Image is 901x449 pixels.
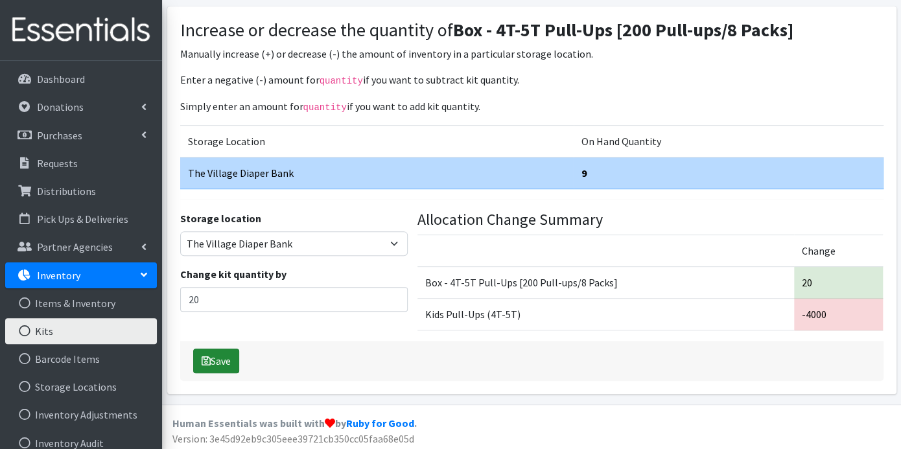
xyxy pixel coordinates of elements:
p: Inventory [37,269,80,282]
td: -4000 [794,298,883,330]
a: Partner Agencies [5,234,157,260]
td: On Hand Quantity [574,126,883,157]
p: Distributions [37,185,96,198]
strong: Human Essentials was built with by . [172,417,417,430]
p: Manually increase (+) or decrease (-) the amount of inventory in a particular storage location. [180,46,883,62]
td: 20 [794,266,883,298]
td: The Village Diaper Bank [180,157,574,189]
p: Donations [37,100,84,113]
a: Ruby for Good [346,417,414,430]
a: Storage Locations [5,374,157,400]
td: Kids Pull-Ups (4T-5T) [417,298,794,330]
a: Inventory Adjustments [5,402,157,428]
label: Storage location [180,211,261,226]
a: Barcode Items [5,346,157,372]
strong: Box - 4T-5T Pull-Ups [200 Pull-ups/8 Packs] [453,18,793,41]
p: Dashboard [37,73,85,86]
td: Change [794,235,883,266]
code: quantity [303,102,347,113]
p: Enter a negative (-) amount for if you want to subtract kit quantity. [180,72,883,88]
img: HumanEssentials [5,8,157,52]
button: Save [193,349,239,373]
code: quantity [320,76,363,86]
a: Kits [5,318,157,344]
a: Items & Inventory [5,290,157,316]
p: Pick Ups & Deliveries [37,213,128,225]
p: Partner Agencies [37,240,113,253]
span: Version: 3e45d92eb9c305eee39721cb350cc05faa68e05d [172,432,414,445]
a: Distributions [5,178,157,204]
a: Donations [5,94,157,120]
a: Inventory [5,262,157,288]
h3: Increase or decrease the quantity of [180,19,883,41]
td: Box - 4T-5T Pull-Ups [200 Pull-ups/8 Packs] [417,266,794,298]
a: Purchases [5,122,157,148]
h4: Allocation Change Summary [417,211,883,229]
p: Simply enter an amount for if you want to add kit quantity. [180,98,883,115]
p: Purchases [37,129,82,142]
a: Pick Ups & Deliveries [5,206,157,232]
strong: 9 [581,167,587,179]
a: Dashboard [5,66,157,92]
label: Change kit quantity by [180,266,287,282]
a: Requests [5,150,157,176]
p: Requests [37,157,78,170]
td: Storage Location [180,126,574,157]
